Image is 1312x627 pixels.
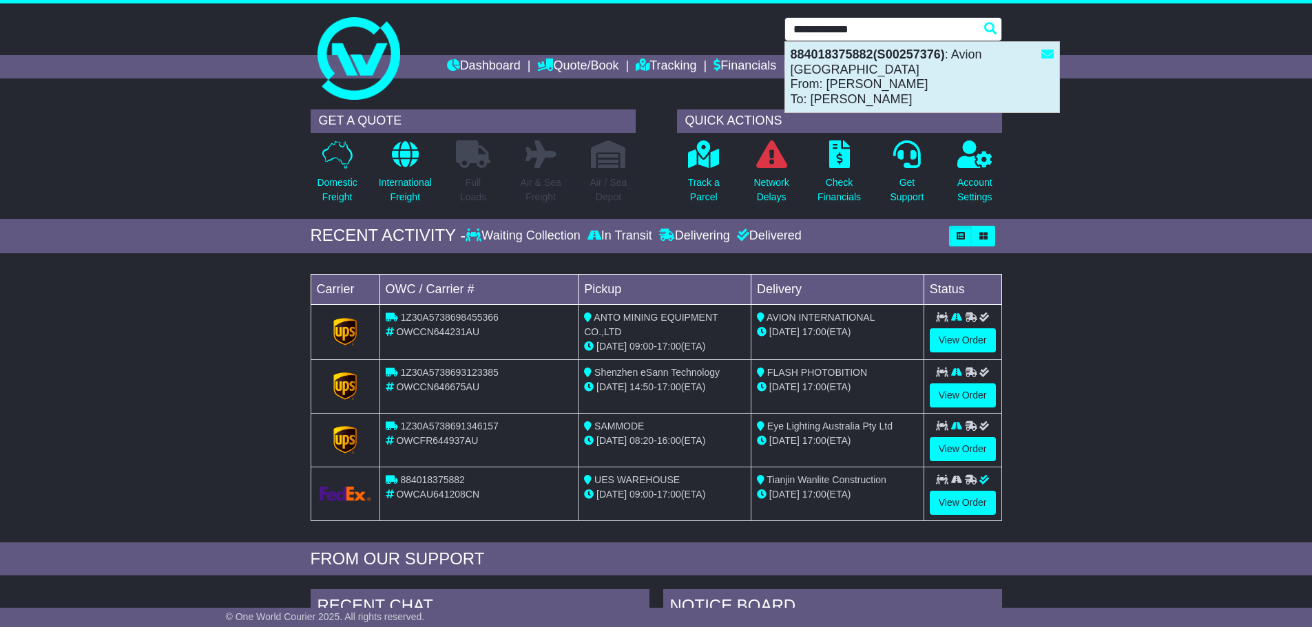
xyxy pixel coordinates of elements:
div: - (ETA) [584,487,745,502]
a: View Order [930,383,996,407]
span: ANTO MINING EQUIPMENT CO.,LTD [584,312,718,337]
span: OWCAU641208CN [396,489,479,500]
a: InternationalFreight [378,140,433,212]
div: NOTICE BOARD [663,589,1002,626]
div: Delivering [656,229,733,244]
div: GET A QUOTE [311,109,636,133]
div: RECENT ACTIVITY - [311,226,466,246]
a: View Order [930,328,996,352]
div: (ETA) [757,487,918,502]
span: 17:00 [657,381,681,392]
span: [DATE] [769,326,800,337]
img: GetCarrierServiceLogo [320,487,371,501]
p: Account Settings [957,176,992,204]
span: [DATE] [769,381,800,392]
span: Tianjin Wanlite Construction [767,474,886,485]
span: [DATE] [596,489,627,500]
p: Get Support [890,176,924,204]
p: International Freight [379,176,432,204]
span: [DATE] [769,489,800,500]
span: 17:00 [657,341,681,352]
span: 1Z30A5738693123385 [400,367,498,378]
td: Pickup [579,274,751,304]
div: : Avion [GEOGRAPHIC_DATA] From: [PERSON_NAME] To: [PERSON_NAME] [785,42,1059,112]
p: Track a Parcel [688,176,720,204]
div: (ETA) [757,325,918,339]
a: AccountSettings [957,140,993,212]
span: 17:00 [802,489,826,500]
span: [DATE] [769,435,800,446]
a: View Order [930,491,996,515]
span: 17:00 [802,326,826,337]
span: 884018375882 [400,474,464,485]
div: - (ETA) [584,339,745,354]
span: FLASH PHOTOBITION [767,367,867,378]
td: Delivery [751,274,924,304]
span: © One World Courier 2025. All rights reserved. [226,611,425,622]
span: 1Z30A5738691346157 [400,421,498,432]
p: Full Loads [456,176,490,204]
div: Delivered [733,229,802,244]
td: Status [924,274,1001,304]
span: [DATE] [596,435,627,446]
div: (ETA) [757,434,918,448]
span: 1Z30A5738698455366 [400,312,498,323]
span: 14:50 [629,381,654,392]
a: CheckFinancials [817,140,862,212]
a: Financials [714,55,776,78]
span: [DATE] [596,341,627,352]
p: Air & Sea Freight [521,176,561,204]
p: Domestic Freight [317,176,357,204]
a: DomesticFreight [316,140,357,212]
div: FROM OUR SUPPORT [311,549,1002,569]
div: - (ETA) [584,380,745,394]
span: Eye Lighting Australia Pty Ltd [767,421,893,432]
td: Carrier [311,274,379,304]
a: Quote/Book [537,55,618,78]
div: QUICK ACTIONS [677,109,1002,133]
span: [DATE] [596,381,627,392]
span: 09:00 [629,341,654,352]
p: Air / Sea Depot [590,176,627,204]
span: UES WAREHOUSE [594,474,680,485]
span: OWCFR644937AU [396,435,478,446]
a: Track aParcel [687,140,720,212]
span: 09:00 [629,489,654,500]
span: 16:00 [657,435,681,446]
a: Dashboard [447,55,521,78]
span: 17:00 [657,489,681,500]
img: GetCarrierServiceLogo [333,372,357,400]
div: RECENT CHAT [311,589,649,626]
div: - (ETA) [584,434,745,448]
a: View Order [930,437,996,461]
span: 17:00 [802,435,826,446]
span: AVION INTERNATIONAL [767,312,875,323]
span: OWCCN644231AU [396,326,479,337]
img: GetCarrierServiceLogo [333,318,357,346]
a: NetworkDelays [753,140,789,212]
span: Shenzhen eSann Technology [594,367,720,378]
p: Network Delays [753,176,789,204]
span: SAMMODE [594,421,644,432]
a: Tracking [636,55,696,78]
strong: 884018375882(S00257376) [791,47,945,61]
span: OWCCN646675AU [396,381,479,392]
img: GetCarrierServiceLogo [333,426,357,454]
div: Waiting Collection [466,229,583,244]
td: OWC / Carrier # [379,274,579,304]
span: 08:20 [629,435,654,446]
a: GetSupport [889,140,924,212]
div: (ETA) [757,380,918,394]
p: Check Financials [818,176,861,204]
div: In Transit [584,229,656,244]
span: 17:00 [802,381,826,392]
